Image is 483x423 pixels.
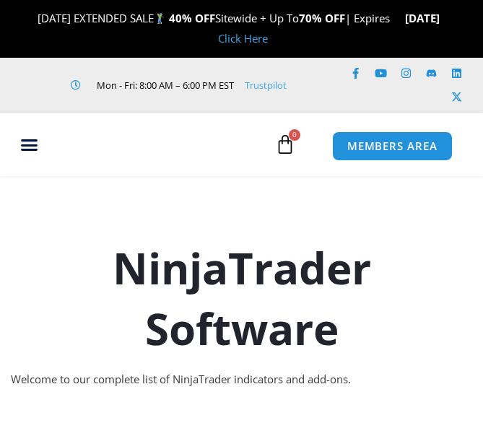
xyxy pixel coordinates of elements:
span: [DATE] EXTENDED SALE Sitewide + Up To | Expires [22,11,405,25]
strong: 70% OFF [299,11,345,25]
a: Click Here [218,31,268,45]
img: 🏌️‍♂️ [155,13,165,24]
img: 🏭 [440,13,451,24]
img: LogoAI | Affordable Indicators – NinjaTrader [68,118,223,170]
img: ⌛ [391,13,401,24]
div: Welcome to our complete list of NinjaTrader indicators and add-ons. [11,370,472,390]
img: 🎉 [26,13,37,24]
span: 0 [289,129,300,141]
strong: [DATE] [405,11,452,25]
span: Mon - Fri: 8:00 AM – 6:00 PM EST [93,77,234,94]
a: Trustpilot [245,77,287,94]
div: Menu Toggle [5,131,53,158]
h1: NinjaTrader Software [11,237,472,359]
a: 0 [253,123,317,165]
span: MEMBERS AREA [347,141,438,152]
a: MEMBERS AREA [332,131,453,161]
strong: 40% OFF [169,11,215,25]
